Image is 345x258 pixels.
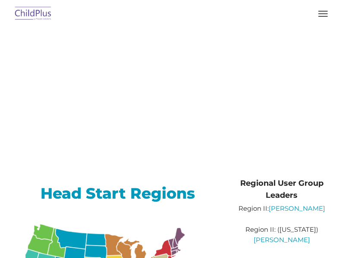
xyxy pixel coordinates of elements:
[269,204,325,212] a: [PERSON_NAME]
[234,177,330,201] h4: Regional User Group Leaders
[15,184,221,203] h2: Head Start Regions
[13,4,53,24] img: ChildPlus by Procare Solutions
[234,203,330,214] p: Region II:
[234,224,330,245] p: Region II: ([US_STATE])
[254,236,310,244] a: [PERSON_NAME]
